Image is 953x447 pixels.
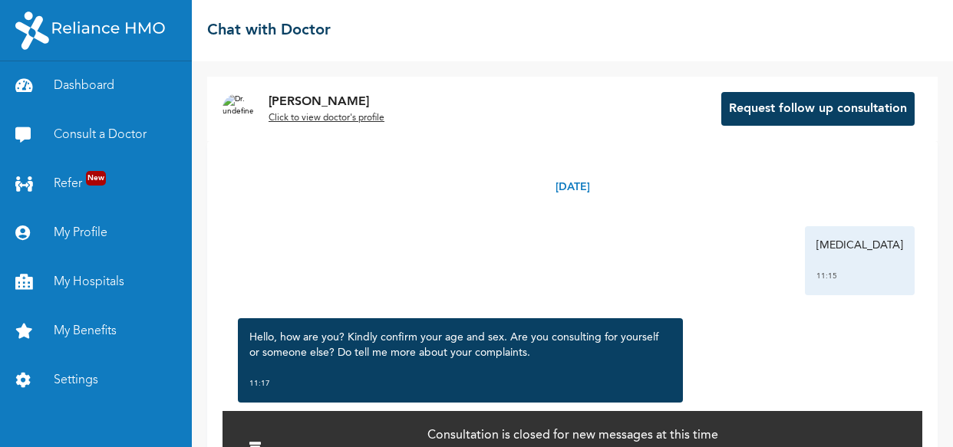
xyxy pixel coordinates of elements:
[269,93,384,111] p: [PERSON_NAME]
[816,238,903,253] p: [MEDICAL_DATA]
[721,92,915,126] button: Request follow up consultation
[207,19,331,42] h2: Chat with Doctor
[15,12,165,50] img: RelianceHMO's Logo
[249,376,671,391] div: 11:17
[223,94,253,124] img: Dr. undefined`
[269,113,384,123] u: Click to view doctor's profile
[556,179,590,196] p: [DATE]
[249,330,671,360] p: Hello, how are you? Kindly confirm your age and sex. Are you consulting for yourself or someone e...
[816,268,903,284] div: 11:15
[86,171,106,186] span: New
[427,426,718,445] p: Consultation is closed for new messages at this time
